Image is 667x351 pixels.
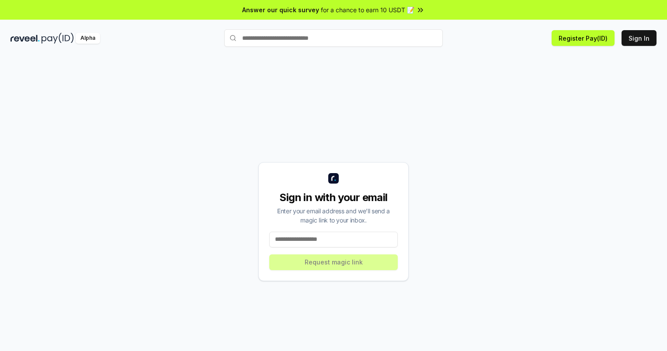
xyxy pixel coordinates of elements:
img: logo_small [328,173,339,184]
img: reveel_dark [10,33,40,44]
button: Register Pay(ID) [552,30,615,46]
div: Enter your email address and we’ll send a magic link to your inbox. [269,206,398,225]
div: Sign in with your email [269,191,398,205]
img: pay_id [42,33,74,44]
span: for a chance to earn 10 USDT 📝 [321,5,414,14]
div: Alpha [76,33,100,44]
button: Sign In [622,30,657,46]
span: Answer our quick survey [242,5,319,14]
